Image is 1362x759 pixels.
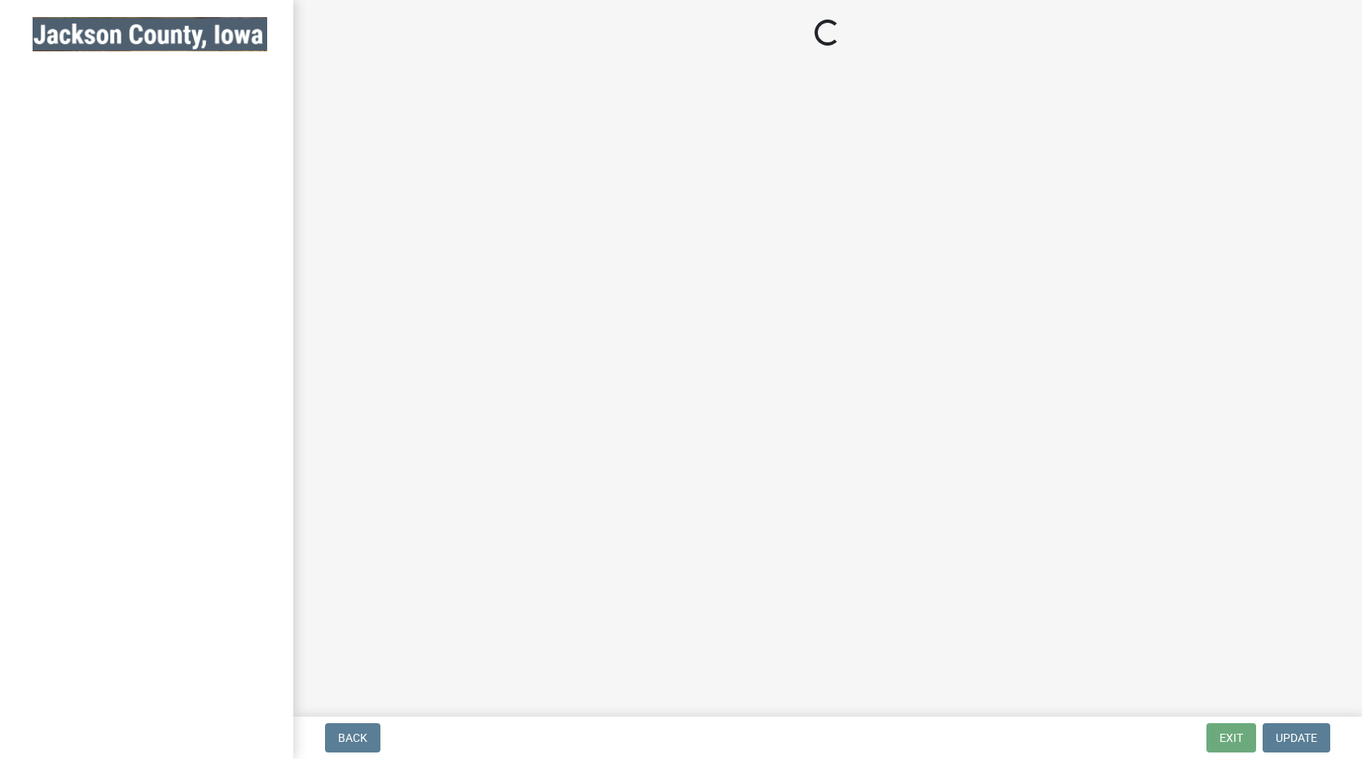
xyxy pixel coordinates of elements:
span: Update [1276,731,1317,744]
button: Back [325,723,380,752]
button: Exit [1206,723,1256,752]
img: Jackson County, Iowa [33,17,267,51]
button: Update [1263,723,1330,752]
span: Back [338,731,367,744]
